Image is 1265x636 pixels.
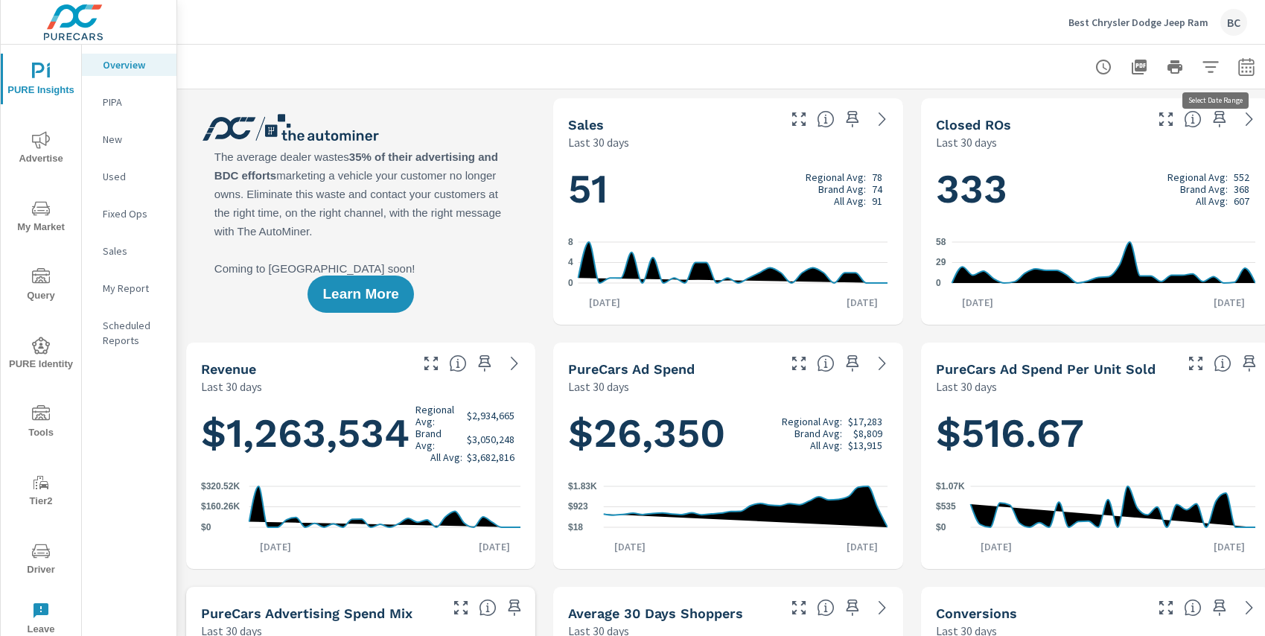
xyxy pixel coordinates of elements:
span: Save this to your personalized report [1208,596,1231,620]
span: PURE Identity [5,337,77,373]
span: Save this to your personalized report [503,596,526,620]
p: Used [103,169,165,184]
span: My Market [5,200,77,236]
p: All Avg: [834,195,866,207]
span: Save this to your personalized report [841,596,864,620]
span: Average cost of advertising per each vehicle sold at the dealer over the selected date range. The... [1214,354,1231,372]
span: Tier2 [5,474,77,510]
span: A rolling 30 day total of daily Shoppers on the dealership website, averaged over the selected da... [817,599,835,617]
p: Regional Avg: [415,404,462,427]
h5: Revenue [201,361,256,377]
span: Query [5,268,77,305]
p: Last 30 days [936,378,997,395]
text: 0 [936,278,941,288]
p: All Avg: [430,451,462,463]
h1: $516.67 [936,408,1255,459]
p: 74 [872,183,882,195]
text: $1.83K [568,481,597,492]
text: 29 [936,258,946,268]
p: Fixed Ops [103,206,165,221]
h5: PureCars Advertising Spend Mix [201,605,412,621]
p: Last 30 days [568,378,629,395]
p: Brand Avg: [415,427,462,451]
div: Fixed Ops [82,203,176,225]
a: See more details in report [503,352,526,375]
button: Make Fullscreen [1184,352,1208,375]
p: Regional Avg: [806,171,866,183]
p: $2,934,665 [467,410,514,422]
p: Brand Avg: [794,427,842,439]
p: [DATE] [468,539,520,554]
a: See more details in report [1237,596,1261,620]
p: PIPA [103,95,165,109]
div: PIPA [82,91,176,113]
h5: Closed ROs [936,117,1011,133]
span: Save this to your personalized report [473,352,497,375]
p: New [103,132,165,147]
a: See more details in report [870,107,894,131]
div: Overview [82,54,176,76]
p: Last 30 days [201,378,262,395]
span: Save this to your personalized report [841,107,864,131]
span: Save this to your personalized report [841,352,864,375]
p: All Avg: [1196,195,1228,207]
p: [DATE] [970,539,1022,554]
p: [DATE] [952,295,1004,310]
button: Make Fullscreen [419,352,443,375]
p: $3,050,248 [467,433,514,445]
h5: Conversions [936,605,1017,621]
p: [DATE] [1203,295,1255,310]
h5: Average 30 Days Shoppers [568,605,743,621]
p: $3,682,816 [467,451,514,463]
h5: PureCars Ad Spend Per Unit Sold [936,361,1156,377]
div: Sales [82,240,176,262]
text: 8 [568,237,573,247]
p: Scheduled Reports [103,318,165,348]
text: $160.26K [201,502,240,512]
span: Learn More [322,287,398,301]
span: Tools [5,405,77,442]
div: New [82,128,176,150]
p: My Report [103,281,165,296]
button: Make Fullscreen [1154,596,1178,620]
h1: $26,350 [568,408,888,459]
p: 368 [1234,183,1249,195]
button: Make Fullscreen [787,596,811,620]
p: All Avg: [810,439,842,451]
span: This table looks at how you compare to the amount of budget you spend per channel as opposed to y... [479,599,497,617]
span: Save this to your personalized report [1208,107,1231,131]
div: Scheduled Reports [82,314,176,352]
text: 0 [568,278,573,288]
text: 58 [936,237,946,247]
button: Make Fullscreen [1154,107,1178,131]
p: [DATE] [579,295,631,310]
span: Number of vehicles sold by the dealership over the selected date range. [Source: This data is sou... [817,110,835,128]
p: Best Chrysler Dodge Jeep Ram [1068,16,1208,29]
p: 78 [872,171,882,183]
text: $320.52K [201,481,240,492]
text: $18 [568,522,583,532]
p: Last 30 days [936,133,997,151]
button: Make Fullscreen [787,107,811,131]
p: Overview [103,57,165,72]
p: [DATE] [1203,539,1255,554]
text: $1.07K [936,481,965,492]
span: Number of Repair Orders Closed by the selected dealership group over the selected time range. [So... [1184,110,1202,128]
div: My Report [82,277,176,299]
a: See more details in report [870,352,894,375]
p: Brand Avg: [1180,183,1228,195]
p: Sales [103,244,165,258]
text: $535 [936,502,956,512]
h1: 51 [568,164,888,214]
text: 4 [568,258,573,268]
h5: PureCars Ad Spend [568,361,695,377]
p: [DATE] [604,539,656,554]
p: 552 [1234,171,1249,183]
span: Save this to your personalized report [1237,352,1261,375]
p: [DATE] [249,539,302,554]
span: Total sales revenue over the selected date range. [Source: This data is sourced from the dealer’s... [449,354,467,372]
a: See more details in report [1237,107,1261,131]
p: $17,283 [848,416,882,427]
span: Advertise [5,131,77,168]
p: [DATE] [836,295,888,310]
